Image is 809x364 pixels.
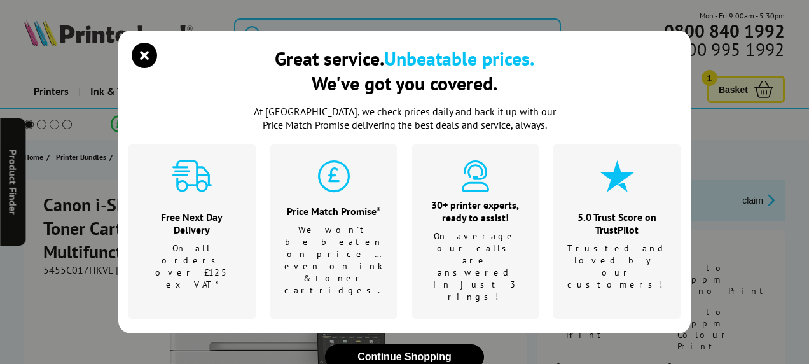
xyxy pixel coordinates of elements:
p: On all orders over £125 ex VAT* [144,242,240,291]
div: Price Match Promise* [284,205,384,218]
p: On average our calls are answered in just 3 rings! [428,230,523,303]
div: Free Next Day Delivery [144,211,240,236]
button: close modal [135,46,154,65]
p: At [GEOGRAPHIC_DATA], we check prices daily and back it up with our Price Match Promise deliverin... [245,105,564,132]
div: 5.0 Trust Score on TrustPilot [567,211,667,236]
div: 30+ printer experts, ready to assist! [428,199,523,224]
div: Great service. We've got you covered. [275,46,534,95]
p: We won't be beaten on price …even on ink & toner cartridges. [284,224,384,297]
p: Trusted and loved by our customers! [567,242,667,291]
b: Unbeatable prices. [384,46,534,71]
